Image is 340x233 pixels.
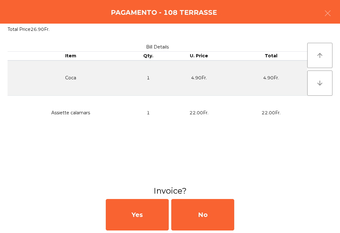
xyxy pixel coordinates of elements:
[8,95,134,130] td: Assiette calamars
[235,95,307,130] td: 22.00Fr.
[31,26,49,32] span: 26.90Fr.
[134,60,163,96] td: 1
[106,199,169,230] div: Yes
[111,8,217,17] h4: Pagamento - 108 TERRASSE
[134,52,163,60] th: Qty.
[134,95,163,130] td: 1
[8,26,31,32] span: Total Price
[307,71,332,96] button: arrow_downward
[163,52,235,60] th: U. Price
[316,52,324,59] i: arrow_upward
[171,199,234,230] div: No
[235,60,307,96] td: 4.90Fr.
[163,95,235,130] td: 22.00Fr.
[8,60,134,96] td: Coca
[8,52,134,60] th: Item
[316,79,324,87] i: arrow_downward
[307,43,332,68] button: arrow_upward
[146,44,169,50] span: Bill Details
[163,60,235,96] td: 4.90Fr.
[235,52,307,60] th: Total
[5,185,335,196] h3: Invoice?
